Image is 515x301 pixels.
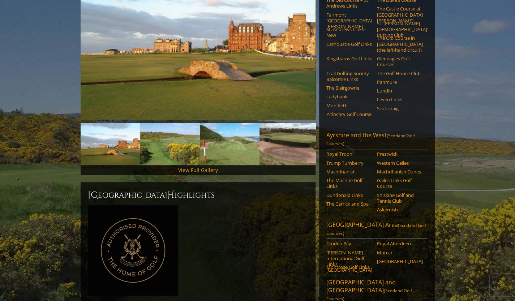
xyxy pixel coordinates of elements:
[377,96,423,102] a: Leven Links
[377,35,423,53] a: The Old Course in [GEOGRAPHIC_DATA] (the left-hand circuit)
[377,56,423,68] a: Gleneagles Golf Courses
[178,167,218,173] a: View Full Gallery
[326,12,372,30] a: Fairmont [GEOGRAPHIC_DATA][PERSON_NAME]
[326,169,372,175] a: Machrihanish
[377,106,423,111] a: Scotscraig
[326,222,426,236] span: (Scotland Golf Courses)
[326,160,372,166] a: Trump Turnberry
[377,241,423,246] a: Royal Aberdeen
[326,241,372,246] a: Cruden Bay
[326,264,372,270] a: Montrose Golf Links
[326,103,372,108] a: Monifieth
[377,250,423,255] a: Murcar
[377,88,423,94] a: Lundin
[326,201,372,207] a: The Carrick and Spa
[377,258,423,264] a: [GEOGRAPHIC_DATA]
[326,94,372,99] a: Ladybank
[326,151,372,157] a: Royal Troon
[326,250,372,273] a: [PERSON_NAME] International Golf Links [GEOGRAPHIC_DATA]
[326,41,372,47] a: Carnoustie Golf Links
[326,111,372,117] a: Pitlochry Golf Course
[377,79,423,85] a: Panmure
[377,177,423,189] a: Gailes Links Golf Course
[377,21,423,38] a: St. [PERSON_NAME] [DEMOGRAPHIC_DATA]’ Putting Club
[377,6,423,23] a: The Castle Course at [GEOGRAPHIC_DATA][PERSON_NAME]
[377,192,423,204] a: Shiskine Golf and Tennis Club
[326,131,428,149] a: Ayrshire and the West(Scotland Golf Courses)
[377,169,423,175] a: Machrihanish Dunes
[377,160,423,166] a: Western Gailes
[377,207,423,212] a: Askernish
[326,70,372,82] a: Crail Golfing Society Balcomie Links
[326,177,372,189] a: The Machrie Golf Links
[167,189,175,201] span: H
[326,85,372,91] a: The Blairgowrie
[326,26,372,38] a: St. Andrews Links–New
[377,70,423,76] a: The Golf House Club
[326,192,372,198] a: Dundonald Links
[326,133,415,147] span: (Scotland Golf Courses)
[88,189,308,201] h2: [GEOGRAPHIC_DATA] ighlights
[326,221,428,239] a: [GEOGRAPHIC_DATA] Area(Scotland Golf Courses)
[326,56,372,61] a: Kingsbarns Golf Links
[377,151,423,157] a: Prestwick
